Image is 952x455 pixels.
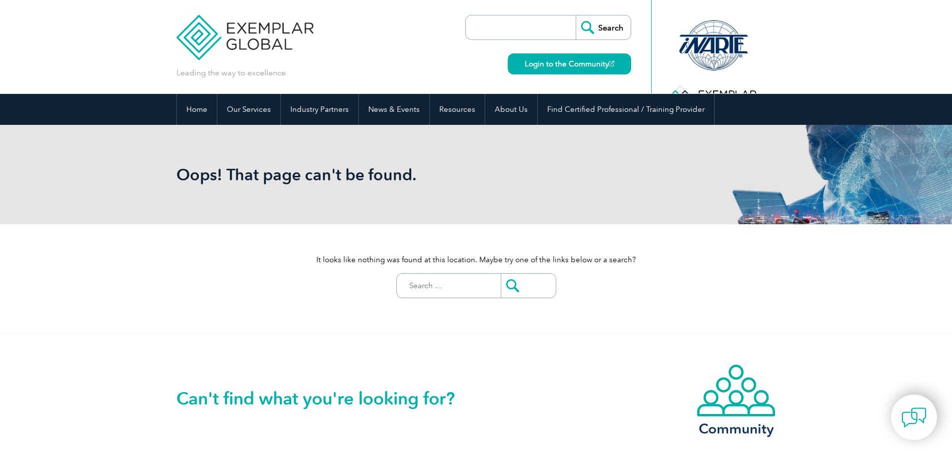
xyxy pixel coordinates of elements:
[281,94,358,125] a: Industry Partners
[485,94,537,125] a: About Us
[176,67,286,78] p: Leading the way to excellence
[359,94,429,125] a: News & Events
[576,15,631,39] input: Search
[176,391,476,407] h2: Can't find what you're looking for?
[696,423,776,435] h3: Community
[177,94,217,125] a: Home
[217,94,280,125] a: Our Services
[538,94,714,125] a: Find Certified Professional / Training Provider
[430,94,485,125] a: Resources
[902,405,927,430] img: contact-chat.png
[176,254,776,265] p: It looks like nothing was found at this location. Maybe try one of the links below or a search?
[609,61,614,66] img: open_square.png
[501,274,556,298] input: Submit
[176,165,560,184] h1: Oops! That page can't be found.
[696,364,776,435] a: Community
[696,364,776,418] img: icon-community.webp
[508,53,631,74] a: Login to the Community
